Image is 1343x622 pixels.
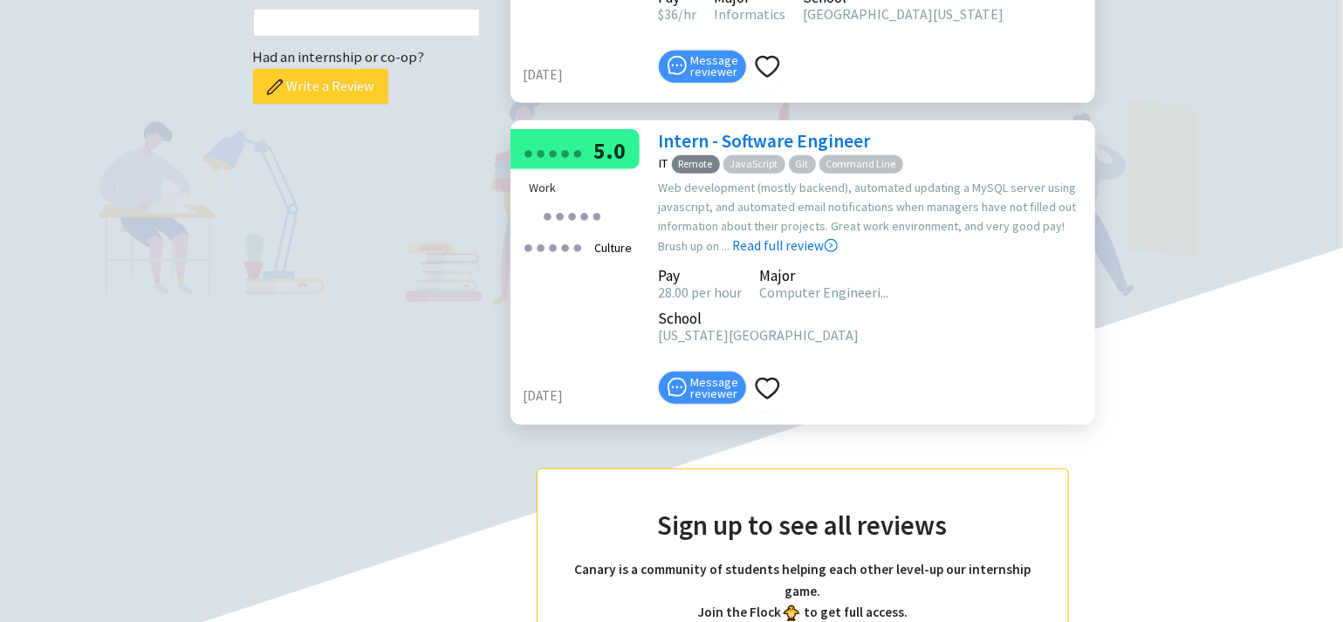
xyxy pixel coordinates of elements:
[593,136,626,165] span: 5.0
[760,270,889,282] div: Major
[804,5,1004,23] span: [GEOGRAPHIC_DATA][US_STATE]
[530,178,633,197] div: Work
[659,326,860,344] span: [US_STATE][GEOGRAPHIC_DATA]
[672,155,720,174] span: Remote
[659,5,665,23] span: $
[579,202,590,229] div: ●
[755,376,780,401] span: heart
[567,202,578,229] div: ●
[592,202,602,229] div: ●
[572,233,583,260] div: ●
[536,233,546,260] div: ●
[572,504,1033,546] h2: Sign up to see all reviews
[560,233,571,260] div: ●
[660,157,668,169] div: IT
[560,139,571,166] div: ●
[715,5,786,23] span: Informatics
[690,377,738,400] span: Message reviewer
[659,284,743,301] span: 28.00 per hour
[253,69,388,104] button: Write a Review
[589,233,637,263] div: Culture
[825,239,838,252] span: right-circle
[524,233,534,260] div: ●
[659,270,743,282] div: Pay
[659,5,679,23] span: 36
[572,139,583,166] div: ●
[755,54,780,79] span: heart
[668,56,687,75] span: message
[668,378,687,397] span: message
[548,139,558,166] div: ●
[253,47,425,66] span: Had an internship or co-op?
[548,233,558,260] div: ●
[679,5,697,23] span: /hr
[723,155,785,174] span: JavaScript
[784,605,799,621] img: bird_front.png
[659,129,871,153] a: Intern - Software Engineer
[543,202,553,229] div: ●
[267,79,283,95] img: pencil.png
[659,178,1086,256] div: Web development (mostly backend), automated updating a MySQL server using javascript, and automat...
[733,150,838,254] a: Read full review
[690,55,738,78] span: Message reviewer
[555,202,565,229] div: ●
[524,65,650,85] div: [DATE]
[760,284,889,301] span: Computer Engineeri...
[287,75,374,97] span: Write a Review
[659,312,860,325] div: School
[536,139,546,166] div: ●
[524,139,534,166] div: ●
[819,155,903,174] span: Command Line
[524,386,650,407] div: [DATE]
